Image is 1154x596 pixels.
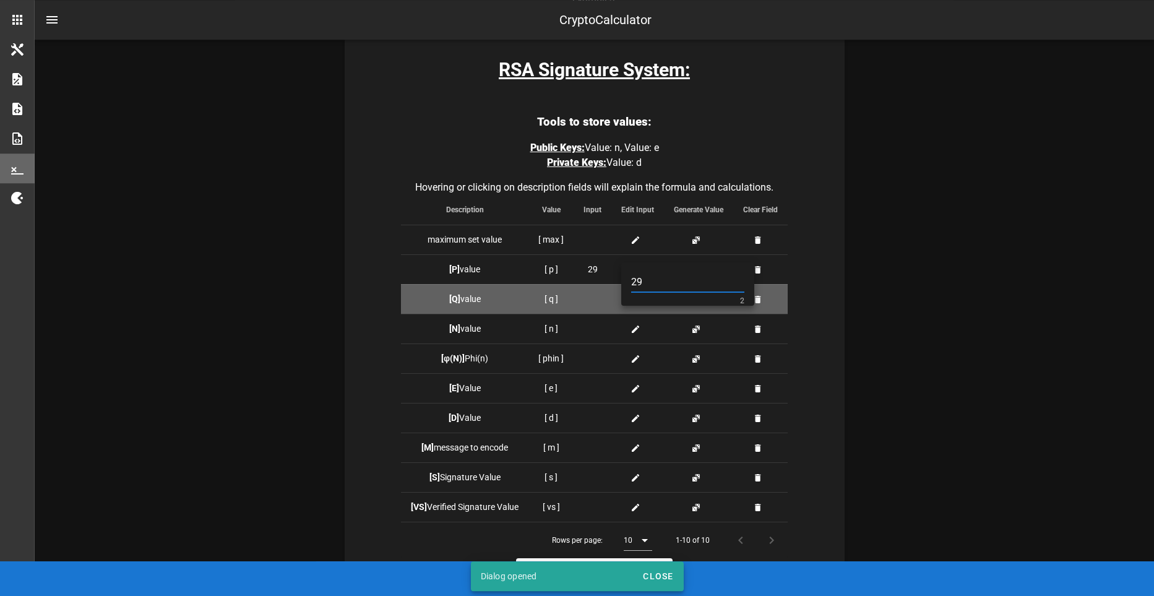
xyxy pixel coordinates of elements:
th: Edit Input [611,195,664,225]
td: [ phin ] [528,343,574,373]
div: 2 [740,297,744,306]
td: [ vs ] [528,492,574,522]
b: [S] [429,472,440,482]
td: [ m ] [528,433,574,462]
b: [VS] [411,502,427,512]
span: Description [446,205,484,214]
b: [P] [449,264,460,274]
b: [Q] [449,294,460,304]
span: Edit Input [621,205,654,214]
td: [ p ] [528,254,574,284]
span: Value [542,205,561,214]
button: Clear all Values in Tools [516,558,673,581]
td: [ d ] [528,403,574,433]
caption: Hovering or clicking on description fields will explain the formula and calculations. [401,180,788,195]
b: [N] [449,324,460,334]
span: Value [449,383,481,393]
div: 10Rows per page: [624,530,652,550]
div: Dialog opened [471,561,638,591]
div: CryptoCalculator [559,11,652,29]
th: Description [401,195,528,225]
span: value [449,294,481,304]
td: [ e ] [528,373,574,403]
span: Verified Signature Value [411,502,519,512]
b: [D] [449,413,459,423]
h3: Tools to store values: [401,113,788,131]
button: nav-menu-toggle [37,5,67,35]
b: [φ(N)] [441,353,465,363]
td: [ s ] [528,462,574,492]
div: Rows per page: [552,522,652,558]
b: [M] [421,443,434,452]
span: maximum set value [428,235,502,244]
div: 10 [624,535,632,546]
p: Value: n, Value: e Value: d [401,140,788,170]
span: Signature Value [429,472,501,482]
b: [E] [449,383,459,393]
span: Input [583,205,601,214]
td: [ q ] [528,284,574,314]
h3: RSA Signature System: [345,56,845,84]
td: [ n ] [528,314,574,343]
span: Private Keys: [547,157,606,168]
span: value [449,324,481,334]
th: Generate Value [664,195,733,225]
div: 1-10 of 10 [676,535,710,546]
span: value [449,264,480,274]
span: message to encode [421,443,508,452]
span: Clear Field [743,205,778,214]
button: Close [637,565,678,587]
span: Public Keys: [530,142,585,153]
span: Close [642,571,673,581]
th: Input [574,195,611,225]
span: Phi(n) [441,353,488,363]
span: Generate Value [674,205,723,214]
th: Value [528,195,574,225]
span: 29 [588,263,598,276]
th: Clear Field [733,195,788,225]
span: Value [449,413,481,423]
td: [ max ] [528,225,574,254]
